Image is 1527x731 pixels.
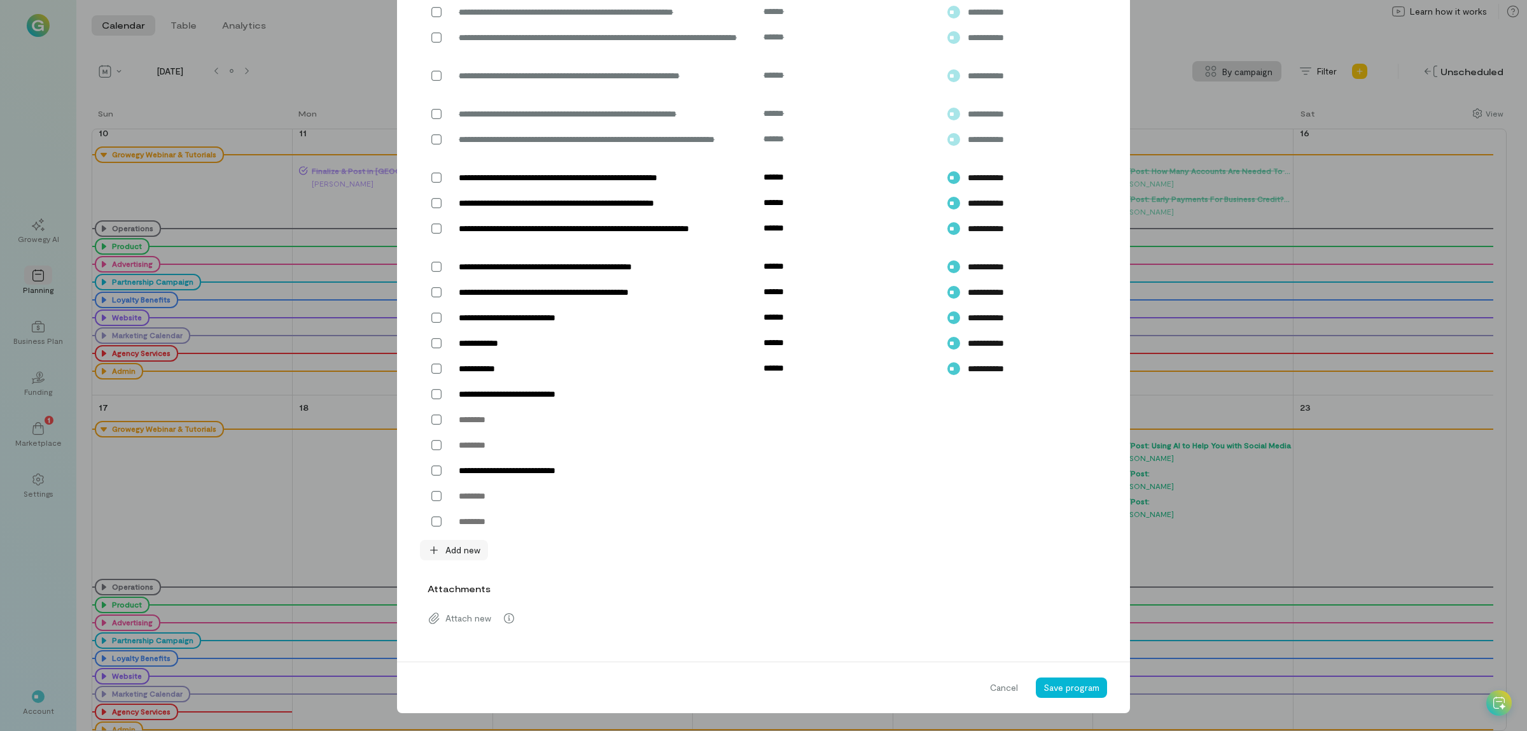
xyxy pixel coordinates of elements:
span: Save program [1043,682,1099,693]
span: Cancel [990,681,1018,694]
span: Add new [445,544,480,557]
div: Attach new [420,606,1107,631]
button: Save program [1036,678,1107,698]
label: Attachments [428,583,491,595]
span: Attach new [445,612,491,625]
